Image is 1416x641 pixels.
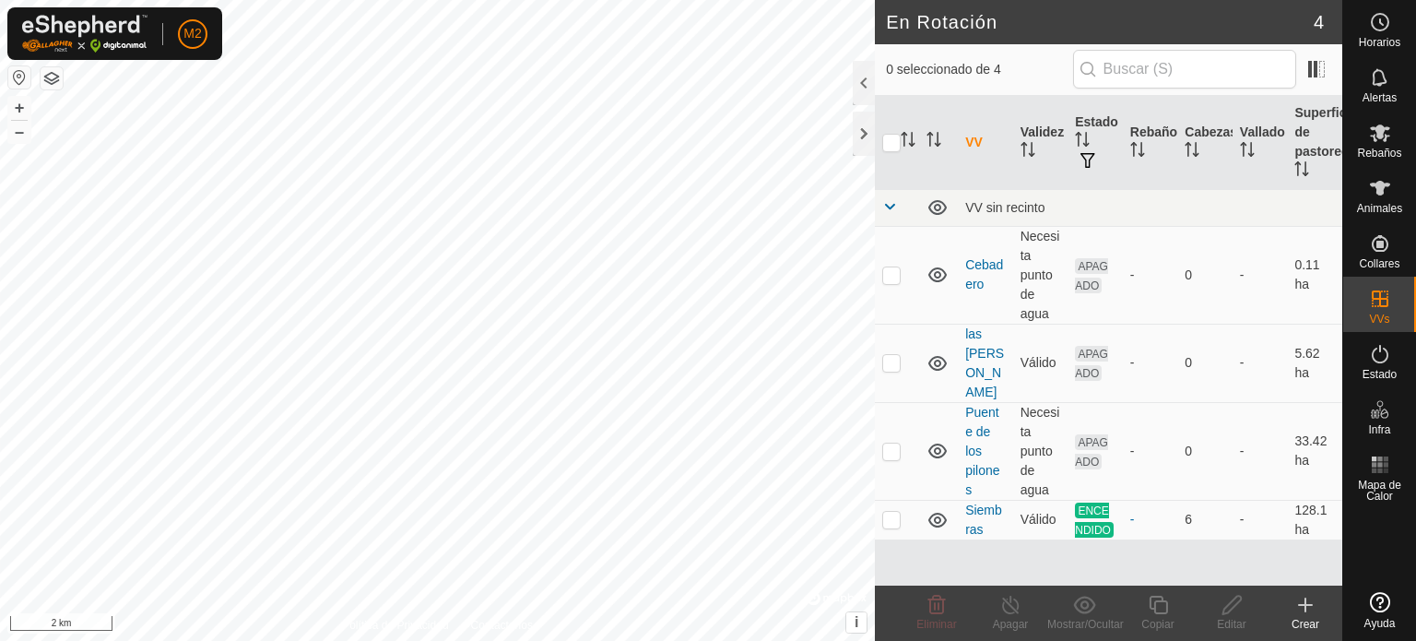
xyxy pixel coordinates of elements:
[1075,135,1090,149] p-sorticon: Activar para ordenar
[1177,96,1233,190] th: Cabezas
[965,405,999,497] a: Puente de los pilones
[1359,37,1400,48] span: Horarios
[8,66,30,89] button: Restablecer Mapa
[1287,226,1342,324] td: 0.11 ha
[1343,585,1416,636] a: Ayuda
[901,135,915,149] p-sorticon: Activar para ordenar
[1364,618,1396,629] span: Ayuda
[1314,8,1324,36] span: 4
[1013,226,1068,324] td: Necesita punto de agua
[1073,50,1296,89] input: Buscar (S)
[965,503,1002,537] a: Siembras
[1368,424,1390,435] span: Infra
[1294,164,1309,179] p-sorticon: Activar para ordenar
[8,121,30,143] button: –
[886,60,1072,79] span: 0 seleccionado de 4
[1233,96,1288,190] th: Vallado
[1075,346,1108,381] span: APAGADO
[8,97,30,119] button: +
[1268,616,1342,633] div: Crear
[1013,96,1068,190] th: Validez
[1130,510,1171,529] div: -
[1047,616,1121,633] div: Mostrar/Ocultar
[1121,616,1195,633] div: Copiar
[1075,503,1114,538] span: ENCENDIDO
[965,257,1003,291] a: Cebadero
[846,612,867,633] button: i
[1013,500,1068,540] td: Válido
[1130,266,1171,285] div: -
[1363,92,1397,103] span: Alertas
[965,326,1004,399] a: las [PERSON_NAME]
[1177,500,1233,540] td: 6
[1123,96,1178,190] th: Rebaño
[1068,96,1123,190] th: Estado
[471,617,533,634] a: Contáctenos
[1357,203,1402,214] span: Animales
[183,24,201,43] span: M2
[1075,258,1108,293] span: APAGADO
[1348,480,1411,502] span: Mapa de Calor
[965,200,1335,215] div: VV sin recinto
[1177,226,1233,324] td: 0
[1287,402,1342,500] td: 33.42 ha
[22,15,147,53] img: Logo Gallagher
[1130,353,1171,373] div: -
[1287,324,1342,402] td: 5.62 ha
[886,11,1314,33] h2: En Rotación
[916,618,956,631] span: Eliminar
[1359,258,1399,269] span: Collares
[973,616,1047,633] div: Apagar
[41,67,63,89] button: Capas del Mapa
[1013,324,1068,402] td: Válido
[1130,442,1171,461] div: -
[342,617,448,634] a: Política de Privacidad
[1177,402,1233,500] td: 0
[1013,402,1068,500] td: Necesita punto de agua
[1357,148,1401,159] span: Rebaños
[1075,434,1108,469] span: APAGADO
[1233,226,1288,324] td: -
[1130,145,1145,160] p-sorticon: Activar para ordenar
[1287,96,1342,190] th: Superficie de pastoreo
[1240,145,1255,160] p-sorticon: Activar para ordenar
[1021,145,1035,160] p-sorticon: Activar para ordenar
[926,135,941,149] p-sorticon: Activar para ordenar
[1185,145,1199,160] p-sorticon: Activar para ordenar
[1369,314,1389,325] span: VVs
[958,96,1013,190] th: VV
[1287,500,1342,540] td: 128.1 ha
[855,614,858,630] span: i
[1177,324,1233,402] td: 0
[1233,500,1288,540] td: -
[1233,402,1288,500] td: -
[1363,369,1397,380] span: Estado
[1233,324,1288,402] td: -
[1195,616,1268,633] div: Editar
